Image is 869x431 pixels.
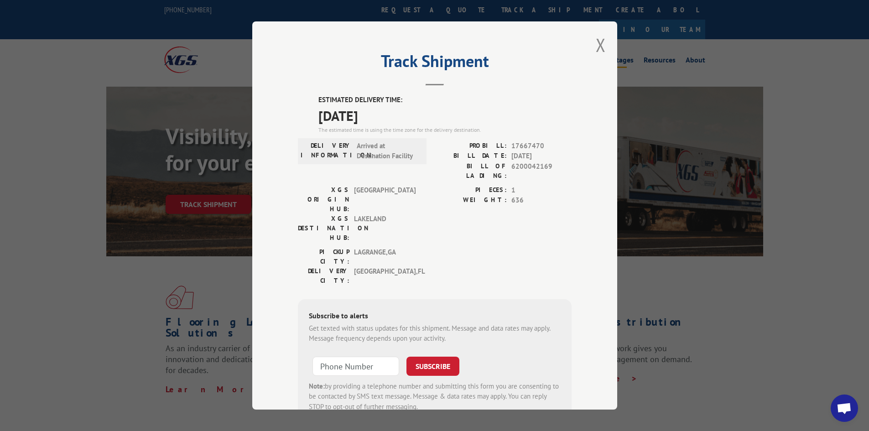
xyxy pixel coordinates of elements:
div: Get texted with status updates for this shipment. Message and data rates may apply. Message frequ... [309,323,561,344]
span: 17667470 [511,141,572,151]
div: Subscribe to alerts [309,310,561,323]
label: XGS DESTINATION HUB: [298,214,349,243]
div: The estimated time is using the time zone for the delivery destination. [318,126,572,134]
span: Arrived at Destination Facility [357,141,418,161]
div: by providing a telephone number and submitting this form you are consenting to be contacted by SM... [309,381,561,412]
span: 6200042169 [511,161,572,181]
label: BILL OF LADING: [435,161,507,181]
span: LAKELAND [354,214,416,243]
label: BILL DATE: [435,151,507,161]
button: Close modal [596,33,606,57]
h2: Track Shipment [298,55,572,72]
span: 1 [511,185,572,196]
label: XGS ORIGIN HUB: [298,185,349,214]
input: Phone Number [312,357,399,376]
label: DELIVERY CITY: [298,266,349,286]
span: LAGRANGE , GA [354,247,416,266]
label: WEIGHT: [435,195,507,206]
label: PICKUP CITY: [298,247,349,266]
label: PIECES: [435,185,507,196]
div: Open chat [831,395,858,422]
span: 636 [511,195,572,206]
label: DELIVERY INFORMATION: [301,141,352,161]
span: [DATE] [318,105,572,126]
label: PROBILL: [435,141,507,151]
span: [GEOGRAPHIC_DATA] [354,185,416,214]
strong: Note: [309,382,325,390]
label: ESTIMATED DELIVERY TIME: [318,95,572,105]
span: [GEOGRAPHIC_DATA] , FL [354,266,416,286]
span: [DATE] [511,151,572,161]
button: SUBSCRIBE [406,357,459,376]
